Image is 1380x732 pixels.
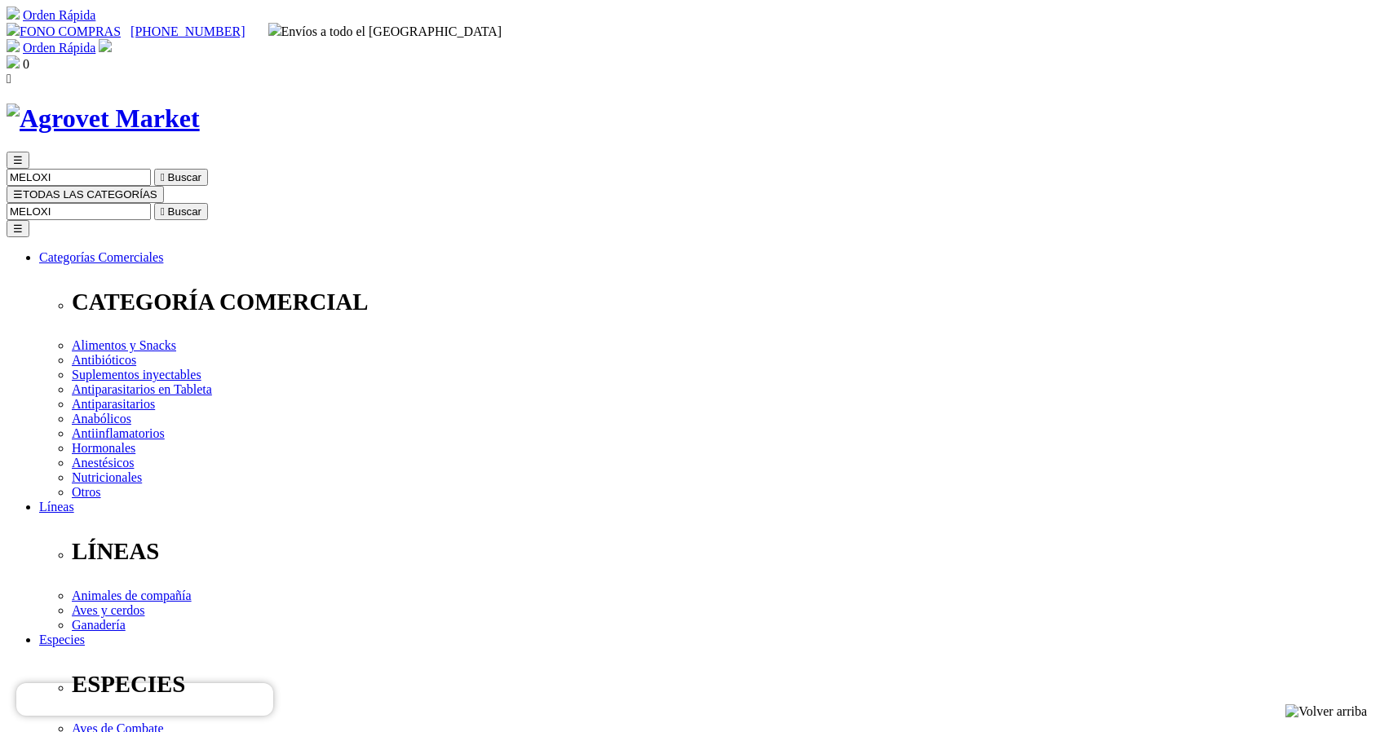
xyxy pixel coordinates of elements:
[7,220,29,237] button: ☰
[72,589,192,602] a: Animales de compañía
[16,683,273,716] iframe: Brevo live chat
[99,41,112,55] a: Acceda a su cuenta de cliente
[72,397,155,411] a: Antiparasitarios
[72,618,126,632] a: Ganadería
[268,23,281,36] img: delivery-truck.svg
[99,39,112,52] img: user.svg
[72,382,212,396] a: Antiparasitarios en Tableta
[72,289,1373,315] p: CATEGORÍA COMERCIAL
[72,368,201,381] a: Suplementos inyectables
[7,24,121,38] a: FONO COMPRAS
[168,205,201,218] span: Buscar
[72,412,131,426] a: Anabólicos
[72,671,1373,698] p: ESPECIES
[72,441,135,455] a: Hormonales
[72,338,176,352] a: Alimentos y Snacks
[23,8,95,22] a: Orden Rápida
[72,603,144,617] a: Aves y cerdos
[23,57,29,71] span: 0
[39,500,74,514] a: Líneas
[268,24,502,38] span: Envíos a todo el [GEOGRAPHIC_DATA]
[7,23,20,36] img: phone.svg
[130,24,245,38] a: [PHONE_NUMBER]
[161,205,165,218] i: 
[39,250,163,264] a: Categorías Comerciales
[7,186,164,203] button: ☰TODAS LAS CATEGORÍAS
[13,188,23,201] span: ☰
[7,152,29,169] button: ☰
[7,169,151,186] input: Buscar
[161,171,165,183] i: 
[72,485,101,499] a: Otros
[7,55,20,68] img: shopping-bag.svg
[168,171,201,183] span: Buscar
[7,39,20,52] img: shopping-cart.svg
[72,426,165,440] a: Antiinflamatorios
[72,456,134,470] a: Anestésicos
[154,169,208,186] button:  Buscar
[7,203,151,220] input: Buscar
[72,353,136,367] a: Antibióticos
[72,470,142,484] a: Nutricionales
[23,41,95,55] a: Orden Rápida
[154,203,208,220] button:  Buscar
[7,104,200,134] img: Agrovet Market
[7,72,11,86] i: 
[13,154,23,166] span: ☰
[1285,704,1367,719] img: Volver arriba
[39,633,85,646] a: Especies
[7,7,20,20] img: shopping-cart.svg
[72,538,1373,565] p: LÍNEAS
